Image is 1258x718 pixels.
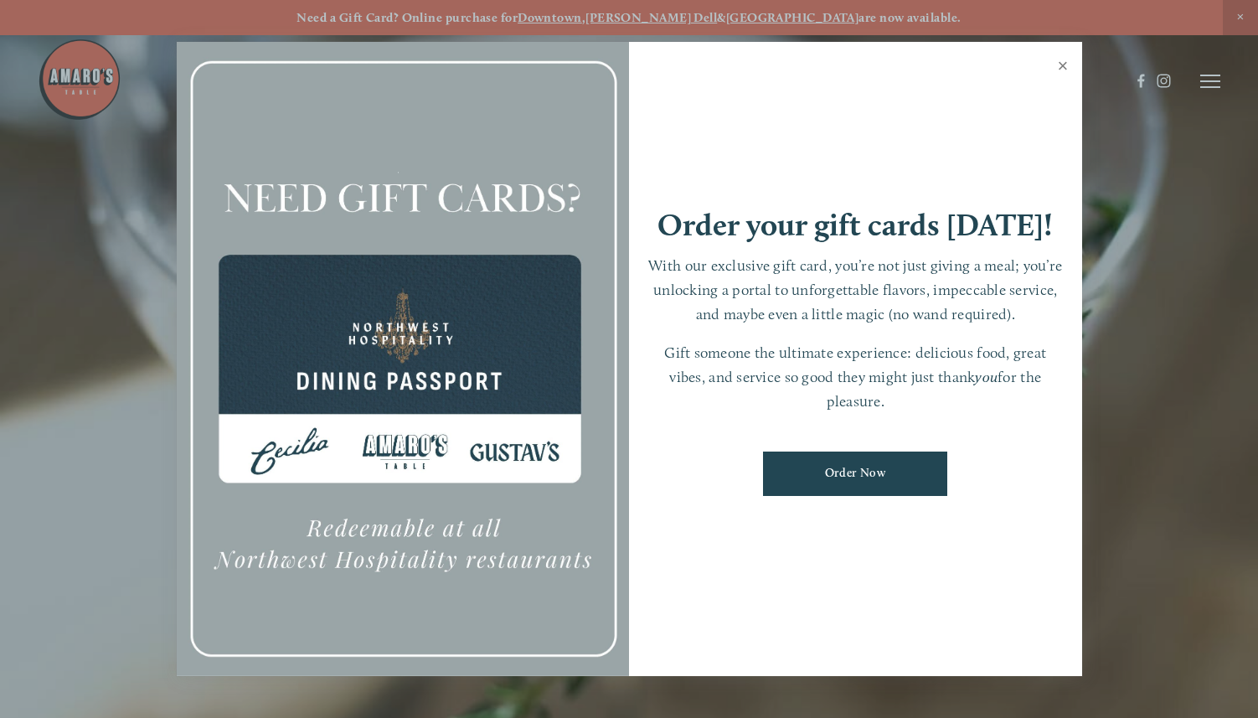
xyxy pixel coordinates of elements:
[646,254,1065,326] p: With our exclusive gift card, you’re not just giving a meal; you’re unlocking a portal to unforge...
[646,341,1065,413] p: Gift someone the ultimate experience: delicious food, great vibes, and service so good they might...
[1047,44,1080,91] a: Close
[763,452,947,496] a: Order Now
[975,368,998,385] em: you
[657,209,1053,240] h1: Order your gift cards [DATE]!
